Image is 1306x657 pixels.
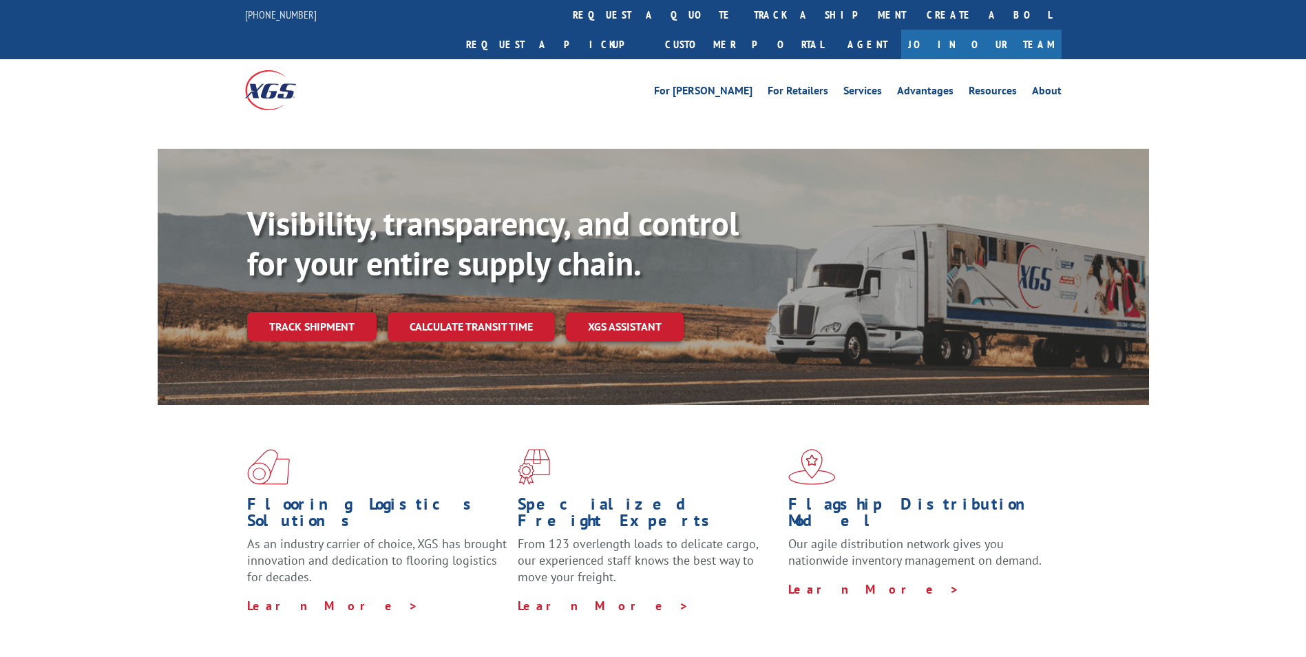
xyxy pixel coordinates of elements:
p: From 123 overlength loads to delicate cargo, our experienced staff knows the best way to move you... [518,536,778,597]
a: Request a pickup [456,30,655,59]
a: Track shipment [247,312,377,341]
img: xgs-icon-total-supply-chain-intelligence-red [247,449,290,485]
a: Learn More > [247,598,419,614]
h1: Specialized Freight Experts [518,496,778,536]
b: Visibility, transparency, and control for your entire supply chain. [247,202,739,284]
a: About [1032,85,1062,101]
img: xgs-icon-flagship-distribution-model-red [788,449,836,485]
a: For Retailers [768,85,828,101]
h1: Flooring Logistics Solutions [247,496,507,536]
h1: Flagship Distribution Model [788,496,1049,536]
a: XGS ASSISTANT [566,312,684,342]
a: Learn More > [788,581,960,597]
span: As an industry carrier of choice, XGS has brought innovation and dedication to flooring logistics... [247,536,507,585]
a: [PHONE_NUMBER] [245,8,317,21]
a: Learn More > [518,598,689,614]
a: Join Our Team [901,30,1062,59]
a: Calculate transit time [388,312,555,342]
a: Advantages [897,85,954,101]
a: Resources [969,85,1017,101]
a: Services [843,85,882,101]
img: xgs-icon-focused-on-flooring-red [518,449,550,485]
a: Customer Portal [655,30,834,59]
a: For [PERSON_NAME] [654,85,752,101]
span: Our agile distribution network gives you nationwide inventory management on demand. [788,536,1042,568]
a: Agent [834,30,901,59]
